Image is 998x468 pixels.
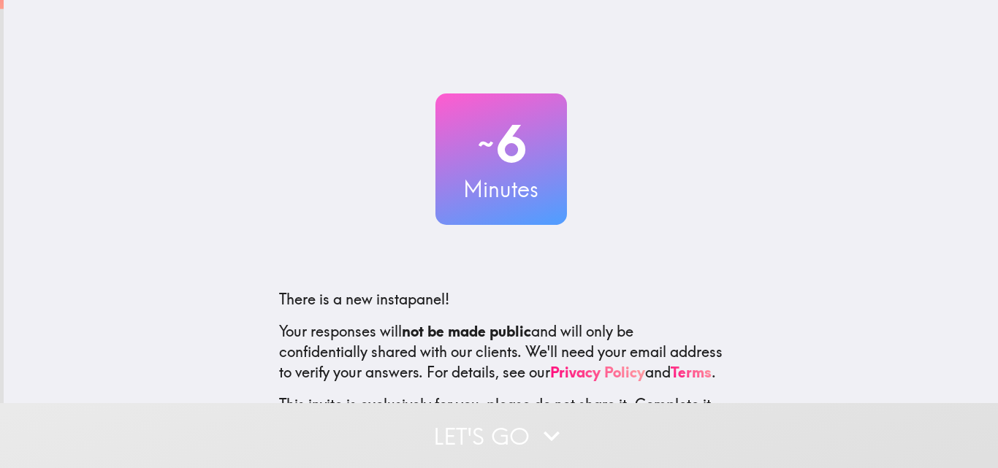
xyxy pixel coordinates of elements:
[402,322,531,340] b: not be made public
[476,122,496,166] span: ~
[435,114,567,174] h2: 6
[279,290,449,308] span: There is a new instapanel!
[550,363,645,381] a: Privacy Policy
[279,394,723,435] p: This invite is exclusively for you, please do not share it. Complete it soon because spots are li...
[435,174,567,204] h3: Minutes
[671,363,712,381] a: Terms
[279,321,723,383] p: Your responses will and will only be confidentially shared with our clients. We'll need your emai...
